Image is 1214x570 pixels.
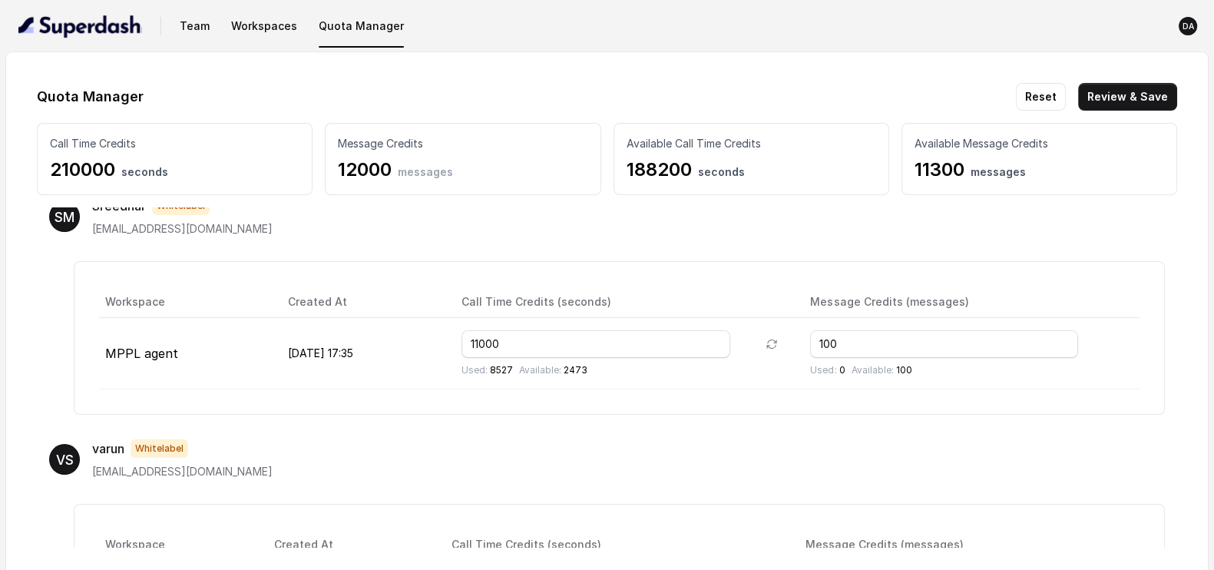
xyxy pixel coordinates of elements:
p: Available Call Time Credits [627,136,876,151]
p: 0 [810,364,845,376]
span: [EMAIL_ADDRESS][DOMAIN_NAME] [92,465,273,478]
th: Workspace [99,529,262,561]
th: Workspace [99,287,276,318]
span: [EMAIL_ADDRESS][DOMAIN_NAME] [92,222,273,235]
th: Created At [276,287,449,318]
img: light.svg [18,14,142,38]
th: Call Time Credits (seconds) [449,287,798,318]
td: [DATE] 17:35 [276,318,449,389]
span: Used: [461,364,488,376]
p: varun [92,439,124,458]
th: Message Credits (messages) [793,529,1140,561]
p: 188200 [627,157,876,182]
button: Workspaces [225,12,303,40]
th: Call Time Credits (seconds) [439,529,793,561]
span: seconds [698,165,745,178]
button: Review & Save [1078,83,1177,111]
p: MPPL agent [105,344,263,363]
text: VS [56,452,74,468]
h1: Quota Manager [37,85,144,109]
p: Message Credits [338,136,587,151]
p: Available Message Credits [915,136,1164,151]
p: 100 [851,364,911,376]
button: Reset [1016,83,1066,111]
button: Quota Manager [313,12,410,40]
span: seconds [121,165,168,178]
p: 12000 [338,157,587,182]
span: messages [398,165,453,178]
text: DA [1183,22,1195,31]
text: SM [55,209,74,225]
span: Used: [810,364,836,376]
p: 11300 [915,157,1164,182]
th: Message Credits (messages) [798,287,1140,318]
p: Call Time Credits [50,136,299,151]
p: 2473 [519,364,587,376]
span: Available: [851,364,893,376]
span: messages [971,165,1026,178]
span: Whitelabel [131,439,188,458]
p: 210000 [50,157,299,182]
span: Available: [519,364,561,376]
p: 8527 [461,364,513,376]
button: Team [174,12,216,40]
th: Created At [262,529,439,561]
